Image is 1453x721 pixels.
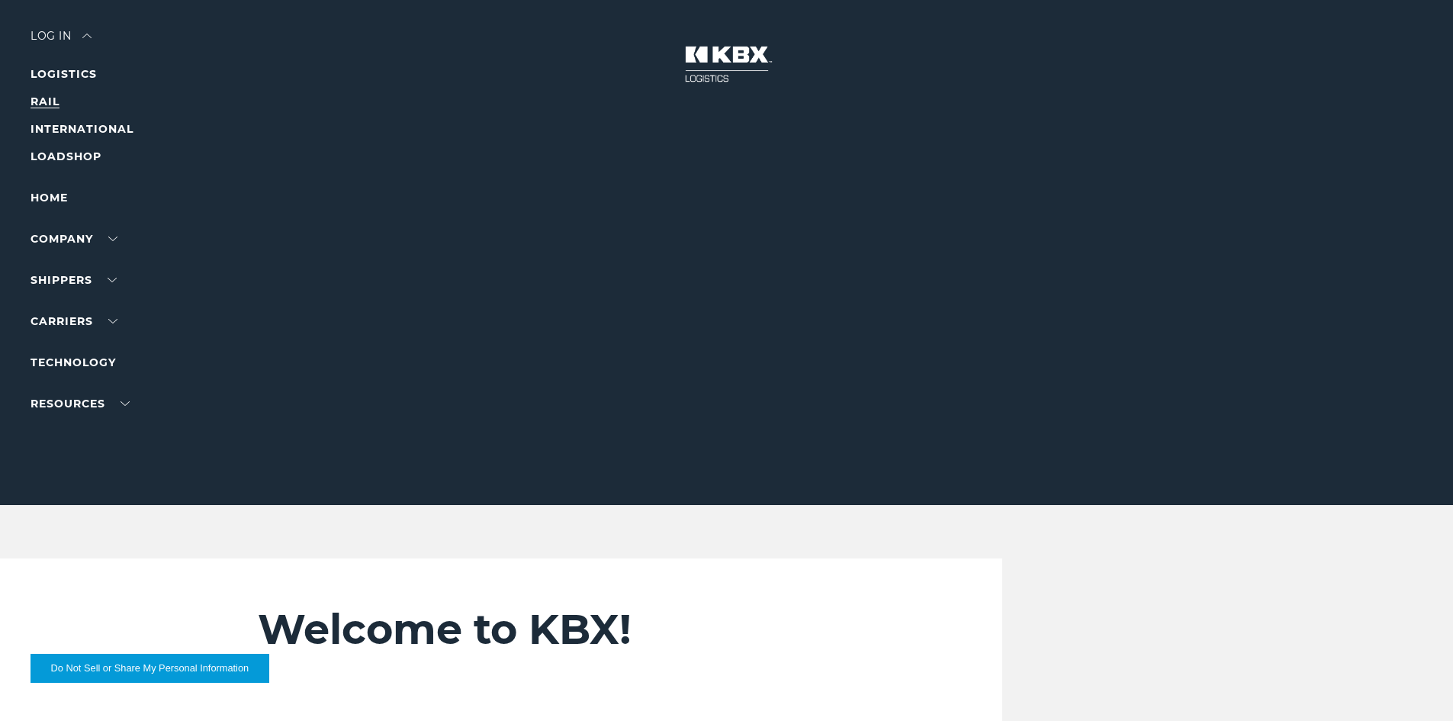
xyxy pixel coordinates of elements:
button: Do Not Sell or Share My Personal Information [31,654,269,683]
a: Company [31,232,117,246]
a: RESOURCES [31,397,130,410]
a: Technology [31,356,116,369]
a: LOADSHOP [31,150,101,163]
a: LOGISTICS [31,67,97,81]
a: INTERNATIONAL [31,122,133,136]
h2: Welcome to KBX! [258,604,911,655]
a: RAIL [31,95,59,108]
div: Log in [31,31,92,53]
a: Home [31,191,68,204]
a: Carriers [31,314,117,328]
img: kbx logo [670,31,784,98]
img: arrow [82,34,92,38]
a: SHIPPERS [31,273,117,287]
